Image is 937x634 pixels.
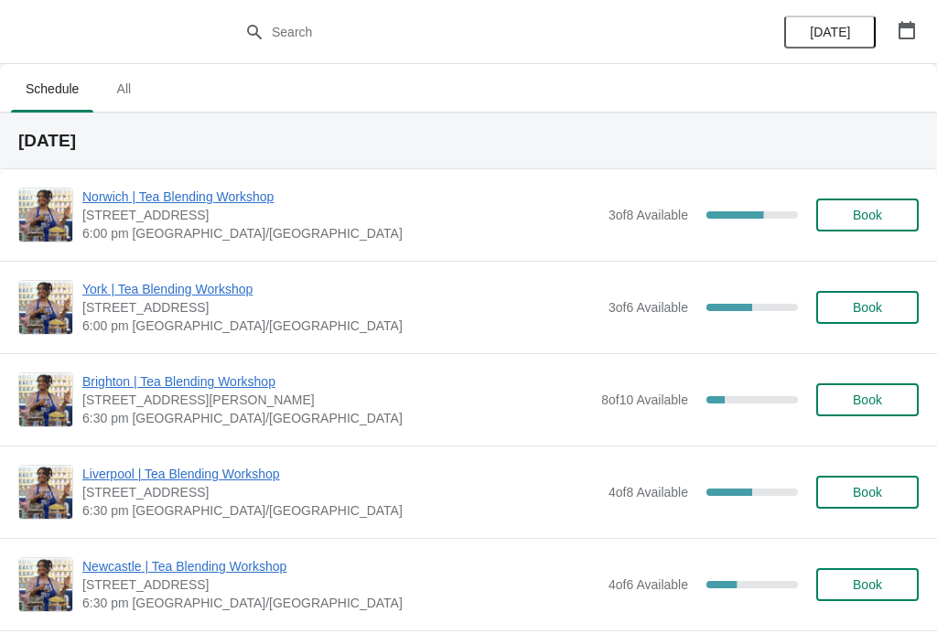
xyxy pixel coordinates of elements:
span: 6:30 pm [GEOGRAPHIC_DATA]/[GEOGRAPHIC_DATA] [82,594,599,612]
span: 4 of 8 Available [609,485,688,500]
span: [STREET_ADDRESS] [82,575,599,594]
button: Book [816,568,919,601]
span: Book [853,208,882,222]
img: York | Tea Blending Workshop | 73 Low Petergate, YO1 7HY | 6:00 pm Europe/London [19,281,72,334]
h2: [DATE] [18,132,919,150]
img: Brighton | Tea Blending Workshop | 41 Gardner Street, Brighton BN1 1UN | 6:30 pm Europe/London [19,373,72,426]
span: 3 of 6 Available [609,300,688,315]
span: 6:00 pm [GEOGRAPHIC_DATA]/[GEOGRAPHIC_DATA] [82,224,599,242]
span: [STREET_ADDRESS][PERSON_NAME] [82,391,592,409]
span: [DATE] [810,25,850,39]
span: Liverpool | Tea Blending Workshop [82,465,599,483]
img: Liverpool | Tea Blending Workshop | 106 Bold St, Liverpool , L1 4EZ | 6:30 pm Europe/London [19,466,72,519]
button: [DATE] [784,16,876,48]
span: Book [853,577,882,592]
span: Brighton | Tea Blending Workshop [82,372,592,391]
span: Schedule [11,72,93,105]
span: 4 of 6 Available [609,577,688,592]
span: Book [853,485,882,500]
span: 6:00 pm [GEOGRAPHIC_DATA]/[GEOGRAPHIC_DATA] [82,317,599,335]
button: Book [816,199,919,231]
span: Newcastle | Tea Blending Workshop [82,557,599,575]
button: Book [816,476,919,509]
img: Newcastle | Tea Blending Workshop | 123 Grainger Street, Newcastle upon Tyne, NE1 5AE | 6:30 pm E... [19,558,72,611]
input: Search [271,16,703,48]
span: Book [853,300,882,315]
span: Book [853,392,882,407]
span: York | Tea Blending Workshop [82,280,599,298]
span: Norwich | Tea Blending Workshop [82,188,599,206]
img: Norwich | Tea Blending Workshop | 9 Back Of The Inns, Norwich NR2 1PT, UK | 6:00 pm Europe/London [19,188,72,242]
span: [STREET_ADDRESS] [82,206,599,224]
span: 8 of 10 Available [601,392,688,407]
span: 3 of 8 Available [609,208,688,222]
span: [STREET_ADDRESS] [82,483,599,501]
span: [STREET_ADDRESS] [82,298,599,317]
button: Book [816,383,919,416]
span: All [101,72,146,105]
span: 6:30 pm [GEOGRAPHIC_DATA]/[GEOGRAPHIC_DATA] [82,501,599,520]
span: 6:30 pm [GEOGRAPHIC_DATA]/[GEOGRAPHIC_DATA] [82,409,592,427]
button: Book [816,291,919,324]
